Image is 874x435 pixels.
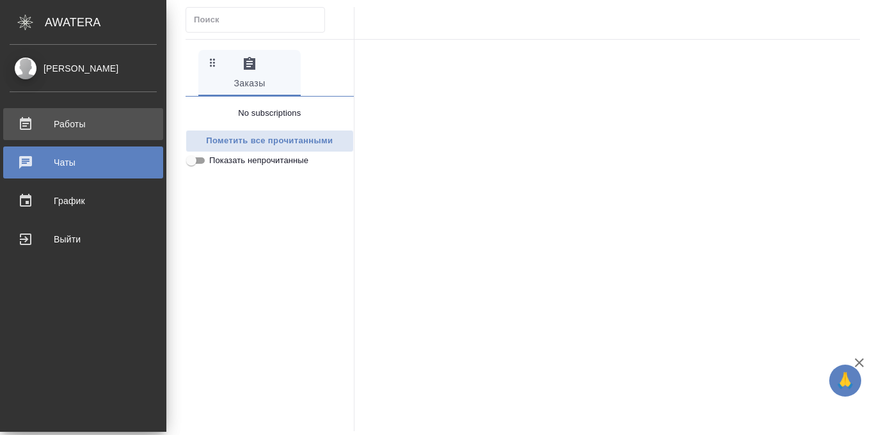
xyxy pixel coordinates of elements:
[3,223,163,255] a: Выйти
[206,56,293,91] span: Заказы
[207,56,219,68] svg: Зажми и перетащи, чтобы поменять порядок вкладок
[10,230,157,249] div: Выйти
[186,130,354,152] button: Пометить все прочитанными
[10,115,157,134] div: Работы
[194,11,324,29] input: Поиск
[3,108,163,140] a: Работы
[10,153,157,172] div: Чаты
[829,365,861,397] button: 🙏
[3,185,163,217] a: График
[193,134,347,148] span: Пометить все прочитанными
[834,367,856,394] span: 🙏
[10,61,157,75] div: [PERSON_NAME]
[238,107,301,120] p: No subscriptions
[3,146,163,178] a: Чаты
[10,191,157,210] div: График
[45,10,166,35] div: AWATERA
[209,154,308,167] span: Показать непрочитанные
